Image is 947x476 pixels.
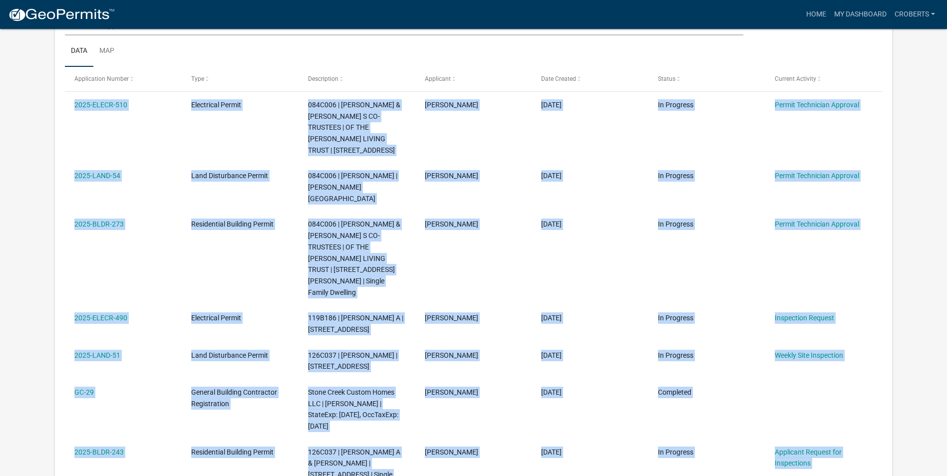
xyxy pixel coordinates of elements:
[191,101,241,109] span: Electrical Permit
[658,220,693,228] span: In Progress
[891,5,939,24] a: croberts
[775,220,859,228] a: Permit Technician Approval
[658,388,691,396] span: Completed
[775,75,816,82] span: Current Activity
[308,388,398,430] span: Stone Creek Custom Homes LLC | Marvin Roberts | StateExp: 06/30/2026, OccTaxExp: 12/31/2025
[182,67,299,91] datatable-header-cell: Type
[191,314,241,322] span: Electrical Permit
[74,75,129,82] span: Application Number
[658,448,693,456] span: In Progress
[658,172,693,180] span: In Progress
[541,388,562,396] span: 08/12/2025
[425,351,478,359] span: Marvin Roberts
[775,314,834,322] a: Inspection Request
[541,314,562,322] span: 08/27/2025
[541,172,562,180] span: 09/09/2025
[425,448,478,456] span: Marvin Roberts
[425,172,478,180] span: Marvin Roberts
[541,351,562,359] span: 08/12/2025
[802,5,830,24] a: Home
[425,75,451,82] span: Applicant
[308,101,400,154] span: 084C006 | GREVAS JAMES T & GLORIA S CO-TRUSTEES | OF THE GREVAS LIVING TRUST | 952B Suite 206 Gre...
[74,351,120,359] a: 2025-LAND-51
[541,101,562,109] span: 09/10/2025
[65,67,182,91] datatable-header-cell: Application Number
[74,172,120,180] a: 2025-LAND-54
[541,75,576,82] span: Date Created
[308,351,397,371] span: 126C037 | Marvin Roberts | 108 ROCKVILLE SPRINGS CT
[74,388,94,396] a: GC-29
[541,448,562,456] span: 08/12/2025
[191,448,274,456] span: Residential Building Permit
[775,172,859,180] a: Permit Technician Approval
[658,314,693,322] span: In Progress
[648,67,765,91] datatable-header-cell: Status
[415,67,532,91] datatable-header-cell: Applicant
[191,351,268,359] span: Land Disturbance Permit
[541,220,562,228] span: 09/09/2025
[308,220,400,296] span: 084C006 | GREVAS JAMES T & GLORIA S CO-TRUSTEES | OF THE GREVAS LIVING TRUST | 989 DENNIS STATION...
[775,351,843,359] a: Weekly Site Inspection
[658,75,675,82] span: Status
[425,314,478,322] span: Marvin Roberts
[191,75,204,82] span: Type
[191,220,274,228] span: Residential Building Permit
[308,75,338,82] span: Description
[74,314,127,322] a: 2025-ELECR-490
[65,35,93,67] a: Data
[308,172,397,203] span: 084C006 | Marvin Roberts | DENNIS STATION RD
[830,5,891,24] a: My Dashboard
[308,314,403,333] span: 119B186 | BERUBE LINDA A | 952B Suite 206 Greensboro Rd
[93,35,120,67] a: Map
[658,351,693,359] span: In Progress
[425,220,478,228] span: Marvin Roberts
[74,220,124,228] a: 2025-BLDR-273
[74,101,127,109] a: 2025-ELECR-510
[425,388,478,396] span: Marvin Roberts
[425,101,478,109] span: Marvin Roberts
[532,67,648,91] datatable-header-cell: Date Created
[765,67,882,91] datatable-header-cell: Current Activity
[74,448,124,456] a: 2025-BLDR-243
[775,448,842,468] a: Applicant Request for Inspections
[775,101,859,109] a: Permit Technician Approval
[191,172,268,180] span: Land Disturbance Permit
[658,101,693,109] span: In Progress
[191,388,277,408] span: General Building Contractor Registration
[299,67,415,91] datatable-header-cell: Description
